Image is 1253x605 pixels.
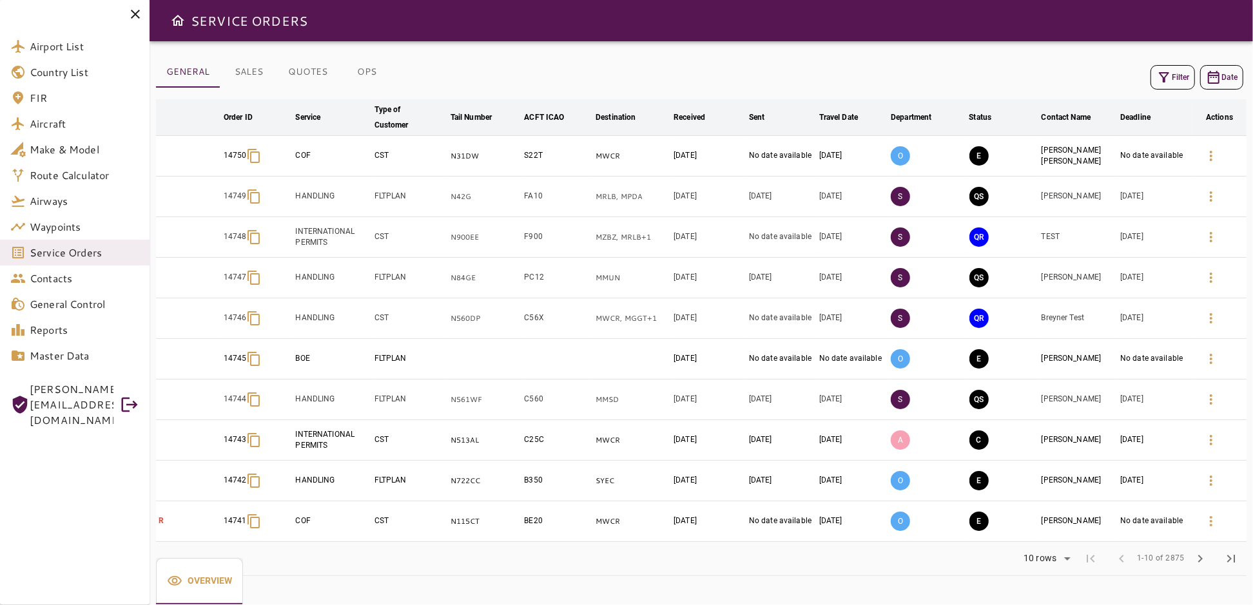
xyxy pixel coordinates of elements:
[817,217,888,258] td: [DATE]
[817,298,888,339] td: [DATE]
[969,268,989,287] button: QUOTE SENT
[1118,258,1192,298] td: [DATE]
[296,110,338,125] span: Service
[969,390,989,409] button: QUOTE SENT
[521,177,593,217] td: FA10
[372,217,448,258] td: CST
[30,219,139,235] span: Waypoints
[749,110,765,125] div: Sent
[224,312,247,323] p: 14746
[156,558,243,604] div: basic tabs example
[1196,262,1227,293] button: Details
[746,258,817,298] td: [DATE]
[891,110,931,125] div: Department
[1118,339,1192,379] td: No date available
[817,501,888,542] td: [DATE]
[1020,553,1060,564] div: 10 rows
[1185,543,1216,574] span: Next Page
[372,136,448,177] td: CST
[671,461,746,501] td: [DATE]
[372,258,448,298] td: FLTPLAN
[224,110,253,125] div: Order ID
[1118,420,1192,461] td: [DATE]
[293,379,372,420] td: HANDLING
[451,110,509,125] span: Tail Number
[224,353,247,364] p: 14745
[596,313,668,324] p: MWCR, MGGT, MRLB
[817,177,888,217] td: [DATE]
[746,136,817,177] td: No date available
[224,150,247,161] p: 14750
[30,348,139,363] span: Master Data
[891,390,910,409] p: S
[1039,136,1118,177] td: [PERSON_NAME] [PERSON_NAME]
[159,515,219,526] p: R
[1192,551,1208,566] span: chevron_right
[749,110,782,125] span: Sent
[817,339,888,379] td: No date available
[451,110,492,125] div: Tail Number
[224,475,247,486] p: 14742
[521,501,593,542] td: BE20
[224,110,269,125] span: Order ID
[293,136,372,177] td: COF
[969,349,989,369] button: EXECUTION
[30,271,139,286] span: Contacts
[1039,501,1118,542] td: [PERSON_NAME]
[1075,543,1106,574] span: First Page
[1039,177,1118,217] td: [PERSON_NAME]
[671,258,746,298] td: [DATE]
[891,227,910,247] p: S
[165,8,191,34] button: Open drawer
[451,151,520,162] p: N31DW
[1196,506,1227,537] button: Details
[293,298,372,339] td: HANDLING
[30,39,139,54] span: Airport List
[224,515,247,526] p: 14741
[293,461,372,501] td: HANDLING
[891,146,910,166] p: O
[521,298,593,339] td: C56X
[746,177,817,217] td: [DATE]
[30,296,139,312] span: General Control
[293,339,372,379] td: BOE
[1039,298,1118,339] td: Breyner Test
[451,394,520,405] p: N561WF
[671,501,746,542] td: [DATE]
[372,501,448,542] td: CST
[671,339,746,379] td: [DATE]
[671,217,746,258] td: [DATE]
[521,136,593,177] td: S22T
[1200,65,1243,90] button: Date
[293,217,372,258] td: INTERNATIONAL PERMITS
[1120,110,1151,125] div: Deadline
[1118,177,1192,217] td: [DATE]
[30,381,113,428] span: [PERSON_NAME][EMAIL_ADDRESS][DOMAIN_NAME]
[817,136,888,177] td: [DATE]
[1039,461,1118,501] td: [PERSON_NAME]
[30,168,139,183] span: Route Calculator
[1042,110,1108,125] span: Contact Name
[224,394,247,405] p: 14744
[293,177,372,217] td: HANDLING
[596,191,668,202] p: MRLB, MPDA
[30,142,139,157] span: Make & Model
[521,379,593,420] td: C560
[1137,552,1185,565] span: 1-10 of 2875
[1196,222,1227,253] button: Details
[451,516,520,527] p: N115CT
[521,258,593,298] td: PC12
[674,110,722,125] span: Received
[293,420,372,461] td: INTERNATIONAL PERMITS
[521,217,593,258] td: F900
[156,57,396,88] div: basic tabs example
[1223,551,1239,566] span: last_page
[372,339,448,379] td: FLTPLAN
[1039,379,1118,420] td: [PERSON_NAME]
[891,430,910,450] p: A
[372,420,448,461] td: CST
[1039,217,1118,258] td: TEST
[596,475,668,486] p: SYEC
[817,258,888,298] td: [DATE]
[1196,181,1227,212] button: Details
